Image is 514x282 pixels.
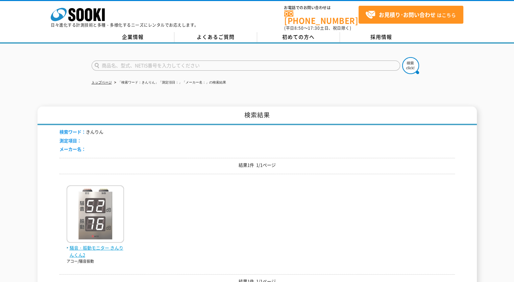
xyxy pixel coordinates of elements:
span: はこちら [365,10,456,20]
span: 騒音・振動モニター きんりんくん2 [67,244,124,259]
span: メーカー名： [59,146,86,152]
li: きんりん [59,128,103,136]
a: 企業情報 [92,32,174,42]
img: btn_search.png [402,57,419,74]
span: お電話でのお問い合わせは [284,6,359,10]
p: 日々進化する計測技術と多種・多様化するニーズにレンタルでお応えします。 [51,23,199,27]
a: [PHONE_NUMBER] [284,10,359,24]
a: 騒音・振動モニター きんりんくん2 [67,237,124,258]
span: 17:30 [308,25,320,31]
a: 初めての方へ [257,32,340,42]
li: 「検索ワード：きんりん」「測定項目：」「メーカー名：」の検索結果 [113,79,226,86]
a: 採用情報 [340,32,423,42]
span: 測定項目： [59,137,81,144]
a: お見積り･お問い合わせはこちら [359,6,463,24]
p: 結果1件 1/1ページ [59,162,455,169]
span: (平日 ～ 土日、祝日除く) [284,25,351,31]
span: 検索ワード： [59,128,86,135]
h1: 検索結果 [38,107,477,125]
input: 商品名、型式、NETIS番号を入力してください [92,61,400,71]
a: よくあるご質問 [174,32,257,42]
a: トップページ [92,80,112,84]
span: 8:50 [294,25,304,31]
strong: お見積り･お問い合わせ [379,10,436,19]
img: きんりんくん2 [67,185,124,244]
span: 初めての方へ [282,33,315,41]
p: アコー/騒音振動 [67,259,124,264]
